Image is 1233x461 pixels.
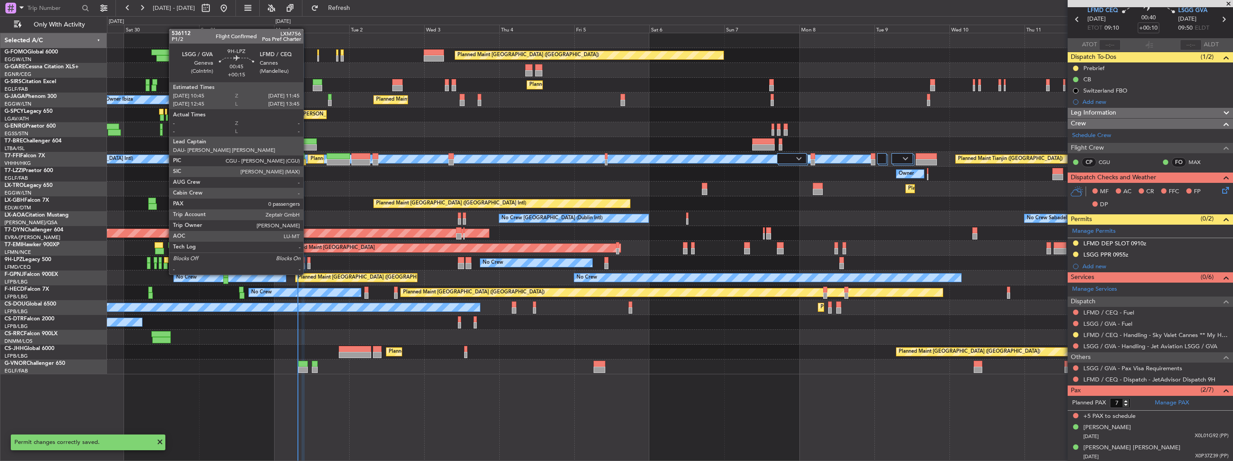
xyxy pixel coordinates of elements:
a: EGGW/LTN [4,190,31,196]
div: Planned Maint [GEOGRAPHIC_DATA] ([GEOGRAPHIC_DATA]) [298,271,439,284]
span: (0/6) [1201,272,1214,282]
div: [PERSON_NAME] [1083,423,1131,432]
div: No Crew [483,256,503,270]
a: LFMD / CEQ - Fuel [1083,309,1134,316]
span: Crew [1071,119,1086,129]
span: [DATE] - [DATE] [153,4,195,12]
span: G-FOMO [4,49,27,55]
span: T7-BRE [4,138,23,144]
span: CS-DOU [4,301,26,307]
span: T7-LZZI [4,168,23,173]
a: 9H-LPZLegacy 500 [4,257,51,262]
label: Planned PAX [1072,399,1106,408]
img: arrow-gray.svg [796,157,802,160]
div: Owner [899,167,914,181]
div: Sat 30 [124,25,199,33]
span: Dispatch To-Dos [1071,52,1116,62]
span: T7-EMI [4,242,22,248]
span: CS-DTR [4,316,24,322]
div: Sat 6 [649,25,724,33]
a: LFMD / CEQ - Handling - Sky Valet Cannes ** My Handling**LFMD / CEQ [1083,331,1229,339]
a: Manage Services [1072,285,1117,294]
div: [DATE] [109,18,124,26]
div: No Crew [577,271,597,284]
a: CGU [1099,158,1119,166]
span: Leg Information [1071,108,1116,118]
span: ELDT [1195,24,1209,33]
div: Planned Maint [GEOGRAPHIC_DATA] ([GEOGRAPHIC_DATA] Intl) [376,197,526,210]
a: LSGG / GVA - Fuel [1083,320,1132,328]
div: Tue 2 [349,25,424,33]
span: [DATE] [1083,433,1099,440]
span: 00:40 [1141,13,1156,22]
div: Planned Maint [GEOGRAPHIC_DATA] ([GEOGRAPHIC_DATA]) [403,286,545,299]
div: Planned Maint Tianjin ([GEOGRAPHIC_DATA]) [958,152,1063,166]
span: Only With Activity [23,22,95,28]
div: Prebrief [1083,64,1104,72]
span: G-GARE [4,64,25,70]
a: LFPB/LBG [4,308,28,315]
div: LFMD DEP SLOT 0910z [1083,239,1146,247]
a: Schedule Crew [1072,131,1111,140]
a: T7-FFIFalcon 7X [4,153,45,159]
a: LSGG / GVA - Handling - Jet Aviation LSGG / GVA [1083,342,1217,350]
span: ATOT [1082,40,1097,49]
a: LSGG / GVA - Pax Visa Requirements [1083,364,1182,372]
div: No Crew [251,286,272,299]
div: Planned Maint Dusseldorf [908,182,967,195]
div: Planned Maint [GEOGRAPHIC_DATA] ([GEOGRAPHIC_DATA]) [457,49,599,62]
span: (1/2) [1201,52,1214,62]
div: Planned Maint [GEOGRAPHIC_DATA] ([GEOGRAPHIC_DATA]) [529,78,671,92]
div: Planned Maint [GEOGRAPHIC_DATA] ([GEOGRAPHIC_DATA]) [389,345,530,359]
span: AC [1123,187,1131,196]
div: Sun 31 [199,25,274,33]
span: (0/2) [1201,214,1214,223]
a: EGGW/LTN [4,56,31,63]
button: Only With Activity [10,18,98,32]
span: FP [1194,187,1201,196]
div: Add new [1082,262,1229,270]
span: CS-JHH [4,346,24,351]
span: [DATE] [1178,15,1197,24]
span: Dispatch [1071,297,1096,307]
span: (2/7) [1201,385,1214,395]
div: No Crew [GEOGRAPHIC_DATA] (Dublin Intl) [501,212,603,225]
button: Refresh [307,1,361,15]
a: EGLF/FAB [4,175,28,182]
a: G-JAGAPhenom 300 [4,94,57,99]
a: [PERSON_NAME]/QSA [4,219,58,226]
span: ALDT [1204,40,1219,49]
a: G-FOMOGlobal 6000 [4,49,58,55]
a: T7-EMIHawker 900XP [4,242,59,248]
input: --:-- [1099,40,1121,50]
a: LFPB/LBG [4,293,28,300]
div: Planned Maint [GEOGRAPHIC_DATA] ([GEOGRAPHIC_DATA] Intl) [310,152,461,166]
div: Cleaning [GEOGRAPHIC_DATA] ([PERSON_NAME] Intl) [226,108,353,121]
a: Manage Permits [1072,227,1116,236]
a: CS-RRCFalcon 900LX [4,331,58,337]
div: Tue 9 [874,25,949,33]
span: [DATE] [1087,15,1106,24]
a: EGNR/CEG [4,71,31,78]
a: G-SPCYLegacy 650 [4,109,53,114]
span: G-VNOR [4,361,27,366]
span: Pax [1071,386,1081,396]
span: T7-FFI [4,153,20,159]
div: CP [1082,157,1096,167]
span: G-SIRS [4,79,22,84]
a: MAX [1189,158,1209,166]
span: Others [1071,352,1091,363]
div: No Crew [176,271,197,284]
div: Planned Maint [GEOGRAPHIC_DATA] [289,241,375,255]
div: [PERSON_NAME] [PERSON_NAME] [1083,443,1180,452]
a: CS-JHHGlobal 6000 [4,346,54,351]
img: arrow-gray.svg [903,157,908,160]
span: F-GPNJ [4,272,24,277]
span: ETOT [1087,24,1102,33]
a: LGAV/ATH [4,115,29,122]
a: EGGW/LTN [4,101,31,107]
a: LFMN/NCE [4,249,31,256]
span: 9H-LPZ [4,257,22,262]
a: VHHH/HKG [4,160,31,167]
a: F-GPNJFalcon 900EX [4,272,58,277]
